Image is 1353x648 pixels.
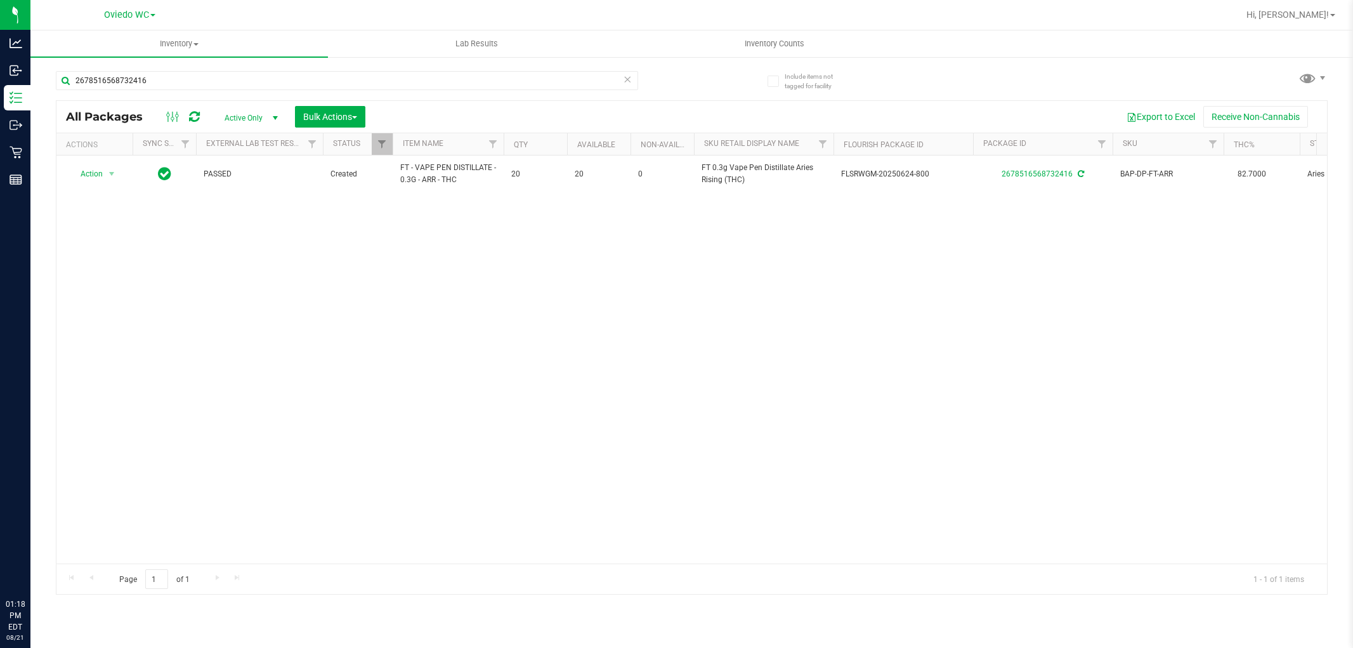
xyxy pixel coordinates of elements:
div: Actions [66,140,127,149]
button: Export to Excel [1118,106,1203,128]
a: Filter [175,133,196,155]
input: 1 [145,569,168,589]
button: Receive Non-Cannabis [1203,106,1308,128]
input: Search Package ID, Item Name, SKU, Lot or Part Number... [56,71,638,90]
span: In Sync [158,165,171,183]
span: 20 [511,168,559,180]
span: BAP-DP-FT-ARR [1120,168,1216,180]
span: All Packages [66,110,155,124]
a: Item Name [403,139,443,148]
span: Inventory Counts [728,38,821,50]
a: Filter [372,133,393,155]
span: FLSRWGM-20250624-800 [841,168,965,180]
span: Page of 1 [108,569,200,589]
a: Status [333,139,360,148]
a: Package ID [983,139,1026,148]
p: 01:18 PM EDT [6,598,25,633]
a: Available [577,140,615,149]
inline-svg: Inventory [10,91,22,104]
span: Oviedo WC [104,10,149,20]
a: Inventory [30,30,328,57]
span: 0 [638,168,686,180]
inline-svg: Inbound [10,64,22,77]
span: Inventory [30,38,328,50]
a: 2678516568732416 [1002,169,1073,178]
span: Sync from Compliance System [1076,169,1084,178]
inline-svg: Analytics [10,37,22,50]
span: Bulk Actions [303,112,357,122]
span: 20 [575,168,623,180]
a: Inventory Counts [625,30,923,57]
span: Action [69,165,103,183]
span: select [104,165,120,183]
span: Clear [624,71,632,88]
span: FT - VAPE PEN DISTILLATE - 0.3G - ARR - THC [400,162,496,186]
a: Non-Available [641,140,697,149]
span: 82.7000 [1231,165,1272,183]
inline-svg: Reports [10,173,22,186]
a: Qty [514,140,528,149]
a: Filter [1092,133,1113,155]
inline-svg: Retail [10,146,22,159]
span: Hi, [PERSON_NAME]! [1246,10,1329,20]
span: Include items not tagged for facility [785,72,848,91]
p: 08/21 [6,633,25,642]
a: Sku Retail Display Name [704,139,799,148]
span: FT 0.3g Vape Pen Distillate Aries Rising (THC) [702,162,826,186]
a: Lab Results [328,30,625,57]
a: Filter [483,133,504,155]
span: Created [330,168,385,180]
a: Filter [1203,133,1224,155]
a: External Lab Test Result [206,139,306,148]
a: Filter [302,133,323,155]
a: Flourish Package ID [844,140,924,149]
a: Sync Status [143,139,192,148]
a: Filter [813,133,833,155]
button: Bulk Actions [295,106,365,128]
span: Lab Results [438,38,515,50]
span: PASSED [204,168,315,180]
iframe: Resource center [13,546,51,585]
a: Strain [1310,139,1336,148]
iframe: Resource center unread badge [37,545,53,560]
a: THC% [1234,140,1255,149]
a: SKU [1123,139,1137,148]
inline-svg: Outbound [10,119,22,131]
span: 1 - 1 of 1 items [1243,569,1314,588]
